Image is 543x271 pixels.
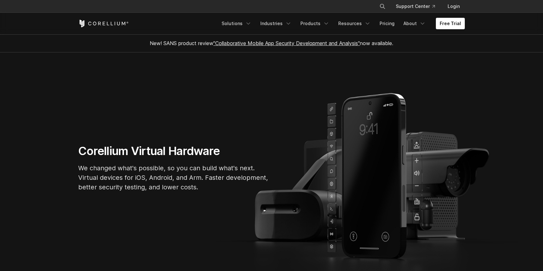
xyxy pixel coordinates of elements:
a: Resources [334,18,375,29]
div: Navigation Menu [218,18,465,29]
span: New! SANS product review now available. [150,40,393,46]
a: Solutions [218,18,255,29]
a: Industries [257,18,295,29]
a: Login [443,1,465,12]
a: Free Trial [436,18,465,29]
button: Search [377,1,388,12]
a: "Collaborative Mobile App Security Development and Analysis" [213,40,360,46]
div: Navigation Menu [372,1,465,12]
a: Products [297,18,333,29]
p: We changed what's possible, so you can build what's next. Virtual devices for iOS, Android, and A... [78,163,269,192]
a: Corellium Home [78,20,129,27]
a: About [400,18,430,29]
h1: Corellium Virtual Hardware [78,144,269,158]
a: Pricing [376,18,398,29]
a: Support Center [391,1,440,12]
